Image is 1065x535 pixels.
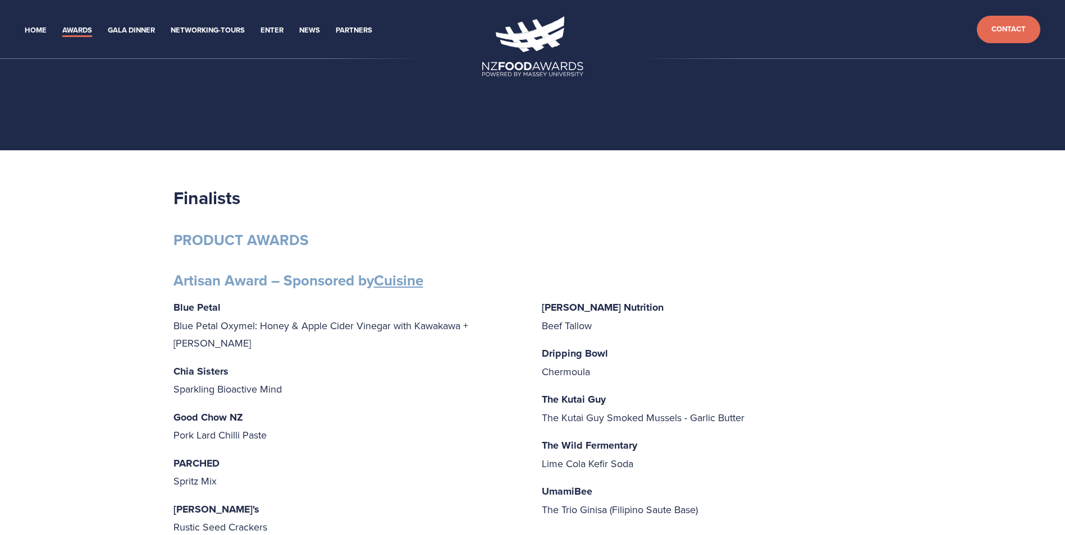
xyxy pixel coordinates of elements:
[173,362,524,398] p: Sparkling Bioactive Mind
[173,364,228,379] strong: Chia Sisters
[173,229,309,251] strong: PRODUCT AWARDS
[542,346,608,361] strong: Dripping Bowl
[542,298,892,334] p: Beef Tallow
[542,438,637,453] strong: The Wild Fermentary
[542,484,592,499] strong: UmamiBee
[108,24,155,37] a: Gala Dinner
[336,24,372,37] a: Partners
[173,410,243,425] strong: Good Chow NZ
[173,300,221,315] strong: Blue Petal
[374,270,423,291] a: Cuisine
[542,344,892,380] p: Chermoula
[173,456,220,471] strong: PARCHED
[542,436,892,472] p: Lime Cola Kefir Soda
[173,298,524,352] p: Blue Petal Oxymel: Honey & Apple Cider Vinegar with Kawakawa + [PERSON_NAME]
[542,392,606,407] strong: The Kutai Guy
[260,24,284,37] a: Enter
[173,185,240,211] strong: Finalists
[173,408,524,444] p: Pork Lard Chilli Paste
[542,390,892,426] p: The Kutai Guy Smoked Mussels - Garlic Butter
[173,270,423,291] strong: Artisan Award – Sponsored by
[171,24,245,37] a: Networking-Tours
[299,24,320,37] a: News
[542,482,892,518] p: The Trio Ginisa (Filipino Saute Base)
[25,24,47,37] a: Home
[62,24,92,37] a: Awards
[977,16,1040,43] a: Contact
[173,502,259,516] strong: [PERSON_NAME]'s
[542,300,664,315] strong: [PERSON_NAME] Nutrition
[173,454,524,490] p: Spritz Mix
